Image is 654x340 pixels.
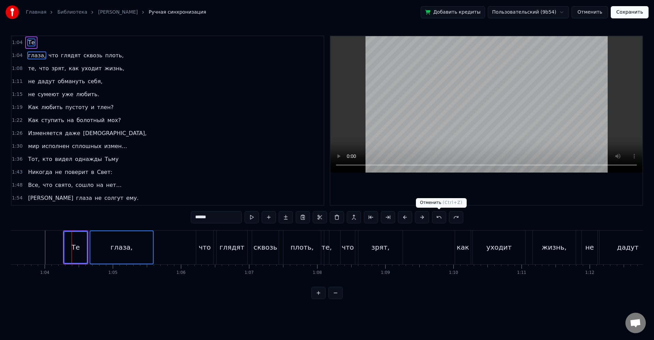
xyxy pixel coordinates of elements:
[585,242,594,252] div: не
[104,194,124,202] span: солгут
[313,270,322,276] div: 1:08
[104,142,128,150] span: измен…
[41,116,65,124] span: ступить
[149,9,206,16] span: Ручная синхронизация
[342,242,354,252] div: что
[125,194,139,202] span: ему.
[61,90,74,98] span: уже
[443,200,463,205] span: ( Ctrl+Z )
[27,116,39,124] span: Как
[41,142,70,150] span: исполнен
[66,116,74,124] span: на
[51,64,67,72] span: зрят,
[449,270,458,276] div: 1:10
[421,6,485,18] button: Добавить кредиты
[98,9,138,16] a: [PERSON_NAME]
[27,77,35,85] span: не
[64,168,89,176] span: поверит
[12,143,22,150] span: 1:30
[81,64,103,72] span: уходит
[72,242,80,252] div: Те
[27,90,35,98] span: не
[94,194,102,202] span: не
[82,129,147,137] span: [DEMOGRAPHIC_DATA],
[611,6,649,18] button: Сохранить
[12,130,22,137] span: 1:26
[322,242,332,252] div: те,
[40,270,49,276] div: 1:04
[104,64,125,72] span: жизнь,
[572,6,608,18] button: Отменить
[60,51,81,59] span: глядят
[87,77,103,85] span: себя,
[27,51,46,59] span: глаза,
[199,242,211,252] div: что
[96,103,114,111] span: тлен?
[105,51,124,59] span: плоть,
[12,78,22,85] span: 1:11
[75,181,94,189] span: сошло
[72,142,102,150] span: сплошных
[245,270,254,276] div: 1:07
[27,64,37,72] span: те,
[48,51,59,59] span: что
[12,169,22,176] span: 1:43
[65,103,89,111] span: пустоту
[90,103,95,111] span: и
[75,90,100,98] span: любить.
[12,91,22,98] span: 1:15
[457,242,469,252] div: как
[96,168,113,176] span: Свет:
[12,52,22,59] span: 1:04
[26,9,46,16] a: Главная
[111,242,133,252] div: глаза,
[54,181,74,189] span: свято,
[54,155,73,163] span: видел
[108,270,118,276] div: 1:05
[12,195,22,202] span: 1:54
[74,155,103,163] span: однажды
[76,116,105,124] span: болотный
[64,129,81,137] span: даже
[381,270,390,276] div: 1:09
[38,64,50,72] span: что
[12,117,22,124] span: 1:22
[371,242,389,252] div: зрят,
[42,155,53,163] span: кто
[542,242,567,252] div: жизнь,
[54,168,63,176] span: не
[27,103,39,111] span: Как
[625,313,646,333] a: Открытый чат
[104,155,119,163] span: Тьму
[220,242,245,252] div: глядят
[253,242,277,252] div: сквозь
[27,142,40,150] span: мир
[83,51,103,59] span: сквозь
[585,270,594,276] div: 1:12
[12,65,22,72] span: 1:08
[12,104,22,111] span: 1:19
[291,242,314,252] div: плоть,
[57,77,85,85] span: обмануть
[57,9,87,16] a: Библиотека
[416,198,467,208] div: Отменить
[37,77,56,85] span: дадут
[12,156,22,163] span: 1:36
[68,64,79,72] span: как
[27,39,35,46] span: Те
[26,9,206,16] nav: breadcrumb
[517,270,526,276] div: 1:11
[27,181,41,189] span: Все,
[12,39,22,46] span: 1:04
[12,182,22,189] span: 1:48
[105,181,122,189] span: нет…
[75,194,93,202] span: глаза
[176,270,186,276] div: 1:06
[37,90,60,98] span: сумеют
[486,242,512,252] div: уходит
[42,181,53,189] span: что
[90,168,95,176] span: в
[5,5,19,19] img: youka
[27,194,74,202] span: [PERSON_NAME]
[96,181,104,189] span: на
